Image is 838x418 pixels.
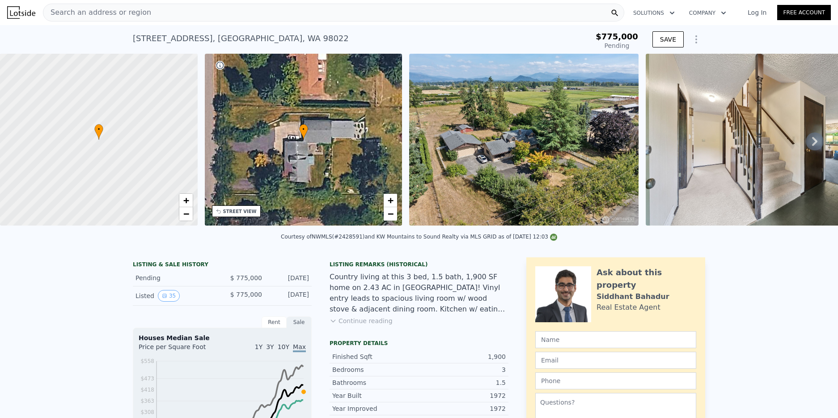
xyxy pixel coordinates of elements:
div: Listing Remarks (Historical) [330,261,508,268]
div: Houses Median Sale [139,333,306,342]
button: Company [682,5,733,21]
div: Rent [262,316,287,328]
button: View historical data [158,290,180,302]
div: • [94,124,103,140]
img: Sale: 167660558 Parcel: 98373155 [409,54,639,226]
span: + [183,195,189,206]
a: Free Account [777,5,831,20]
div: STREET VIEW [223,208,257,215]
div: 1972 [419,391,506,400]
tspan: $558 [140,358,154,364]
div: LISTING & SALE HISTORY [133,261,312,270]
tspan: $308 [140,409,154,415]
tspan: $363 [140,398,154,404]
div: Pending [135,273,215,282]
input: Phone [535,372,696,389]
span: − [388,208,394,219]
div: Price per Square Foot [139,342,222,357]
div: Sale [287,316,312,328]
span: $ 775,000 [230,274,262,282]
a: Zoom out [384,207,397,221]
div: 1.5 [419,378,506,387]
button: Solutions [626,5,682,21]
div: Siddhant Bahadur [597,291,669,302]
div: Year Improved [332,404,419,413]
span: $775,000 [596,32,638,41]
tspan: $418 [140,387,154,393]
div: Ask about this property [597,266,696,291]
img: NWMLS Logo [550,234,557,241]
div: [DATE] [269,273,309,282]
div: • [299,124,308,140]
div: Bedrooms [332,365,419,374]
div: Country living at this 3 bed, 1.5 bath, 1,900 SF home on 2.43 AC in [GEOGRAPHIC_DATA]! Vinyl entr... [330,272,508,315]
span: − [183,208,189,219]
div: [STREET_ADDRESS] , [GEOGRAPHIC_DATA] , WA 98022 [133,32,349,45]
span: + [388,195,394,206]
span: • [299,125,308,133]
div: Property details [330,340,508,347]
div: Courtesy of NWMLS (#2428591) and KW Mountains to Sound Realty via MLS GRID as of [DATE] 12:03 [281,234,557,240]
tspan: $473 [140,375,154,382]
button: Continue reading [330,316,393,325]
div: [DATE] [269,290,309,302]
div: 1972 [419,404,506,413]
span: 1Y [255,343,262,350]
a: Log In [737,8,777,17]
input: Email [535,352,696,369]
div: Year Built [332,391,419,400]
button: SAVE [652,31,684,47]
img: Lotside [7,6,35,19]
a: Zoom in [179,194,193,207]
span: 10Y [278,343,289,350]
div: Listed [135,290,215,302]
div: 3 [419,365,506,374]
a: Zoom out [179,207,193,221]
div: Finished Sqft [332,352,419,361]
div: Real Estate Agent [597,302,660,313]
span: • [94,125,103,133]
a: Zoom in [384,194,397,207]
span: Max [293,343,306,352]
div: Pending [596,41,638,50]
button: Show Options [687,30,705,48]
input: Name [535,331,696,348]
span: $ 775,000 [230,291,262,298]
div: 1,900 [419,352,506,361]
span: 3Y [266,343,274,350]
span: Search an address or region [43,7,151,18]
div: Bathrooms [332,378,419,387]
